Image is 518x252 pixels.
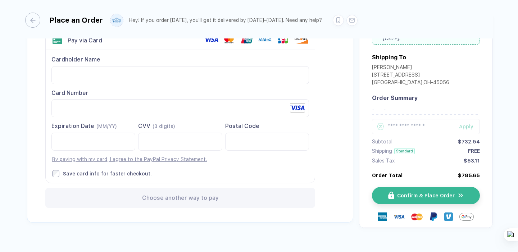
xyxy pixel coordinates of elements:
[142,194,219,201] span: Choose another way to pay
[372,54,406,61] div: Shipping To
[138,122,222,130] div: CVV
[372,64,449,72] div: [PERSON_NAME]
[411,211,423,223] img: master-card
[144,133,216,150] iframe: Secure Credit Card Frame - CVV
[459,124,480,129] div: Apply
[63,170,152,177] div: Save card info for faster checkout.
[444,212,453,221] img: Venmo
[372,187,480,204] button: iconConfirm & Place Ordericon
[372,79,449,87] div: [GEOGRAPHIC_DATA] , OH - 45056
[458,139,480,145] div: $732.54
[459,210,474,224] img: GPay
[372,139,392,145] div: Subtotal
[372,95,480,101] div: Order Summary
[372,173,403,178] div: Order Total
[372,158,395,164] div: Sales Tax
[68,37,102,44] div: Pay via Card
[389,109,480,114] div: #C1717
[458,173,480,178] div: $785.65
[372,72,449,79] div: [STREET_ADDRESS]
[393,211,405,223] img: visa
[52,156,207,162] a: By paying with my card, I agree to the PayPal Privacy Statement.
[58,133,129,150] iframe: Secure Credit Card Frame - Expiration Date
[45,188,315,208] div: Choose another way to pay
[429,212,438,221] img: Paypal
[49,16,103,24] div: Place an Order
[397,193,455,198] span: Confirm & Place Order
[450,119,480,134] button: Apply
[458,192,464,199] img: icon
[110,14,123,27] img: user profile
[51,56,309,64] div: Cardholder Name
[52,170,59,177] input: Save card info for faster checkout.
[464,158,480,164] div: $53.11
[58,100,303,117] iframe: Secure Credit Card Frame - Credit Card Number
[231,133,303,150] iframe: Secure Credit Card Frame - Postal Code
[225,122,309,130] div: Postal Code
[372,148,392,154] div: Shipping
[378,212,387,221] img: express
[96,123,117,129] span: (MM/YY)
[51,89,309,97] div: Card Number
[129,17,322,23] div: Hey! If you order [DATE], you'll get it delivered by [DATE]–[DATE]. Need any help?
[388,192,394,199] img: icon
[468,148,480,154] div: FREE
[394,148,415,154] div: Standard
[153,123,175,129] span: (3 digits)
[51,122,135,130] div: Expiration Date
[58,67,303,84] iframe: Secure Credit Card Frame - Cardholder Name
